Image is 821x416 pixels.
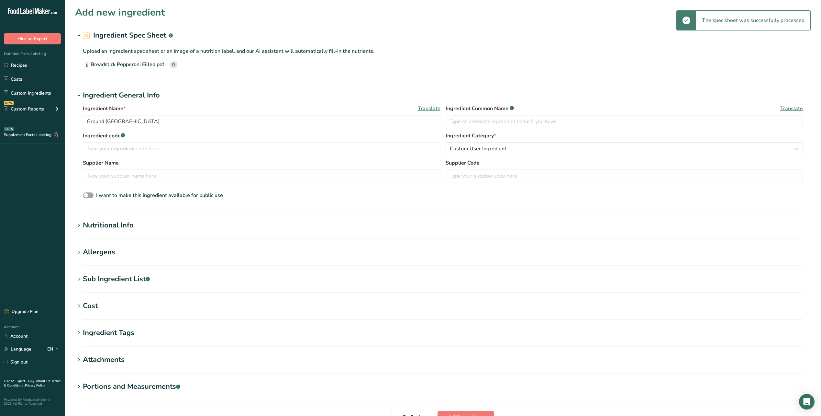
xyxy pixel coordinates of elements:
div: BETA [4,127,14,131]
div: Cost [83,301,98,311]
div: Allergens [83,247,115,258]
a: Privacy Policy [25,383,45,388]
label: Ingredient Category [446,132,803,140]
div: Powered By FoodLabelMaker © 2025 All Rights Reserved [4,398,61,406]
h2: Ingredient Spec Sheet [83,30,173,41]
div: Nutritional Info [83,220,134,231]
input: Type your ingredient name here [83,115,440,128]
a: Language [4,343,31,355]
a: Terms & Conditions . [4,379,61,388]
div: Sub Ingredient List [83,274,150,284]
button: Custom User Ingredient [446,142,803,155]
span: Custom User Ingredient [450,145,506,153]
button: Hire an Expert [4,33,61,44]
div: The spec sheet was successfully processed [696,11,810,30]
div: Custom Reports [4,106,44,112]
input: Type your supplier name here [83,169,440,182]
h1: Add new ingredient [75,5,165,20]
a: Hire an Expert . [4,379,27,383]
input: Type your ingredient code here [83,142,440,155]
div: Breadstick Pepperoni Filled.pdf [83,59,167,70]
div: Ingredient General Info [83,90,160,101]
a: FAQ . [28,379,36,383]
p: Upload an ingredient spec sheet or an image of a nutrition label, and our AI assistant will autom... [83,47,803,55]
div: Portions and Measurements [83,381,180,392]
div: NEW [4,101,14,105]
span: I want to make this ingredient available for public use [96,192,223,199]
input: Type your supplier code here [446,169,803,182]
span: Ingredient Common Name [446,105,514,112]
a: About Us . [36,379,51,383]
div: Attachments [83,354,125,365]
label: Supplier Code [446,159,803,167]
div: Open Intercom Messenger [799,394,815,410]
span: Translate [780,105,803,112]
input: Type an alternate ingredient name if you have [446,115,803,128]
label: Supplier Name [83,159,440,167]
div: Upgrade Plan [4,309,38,315]
span: Ingredient Name [83,105,126,112]
span: Translate [418,105,440,112]
div: Ingredient Tags [83,328,134,338]
div: EN [47,345,61,353]
label: Ingredient code [83,132,440,140]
